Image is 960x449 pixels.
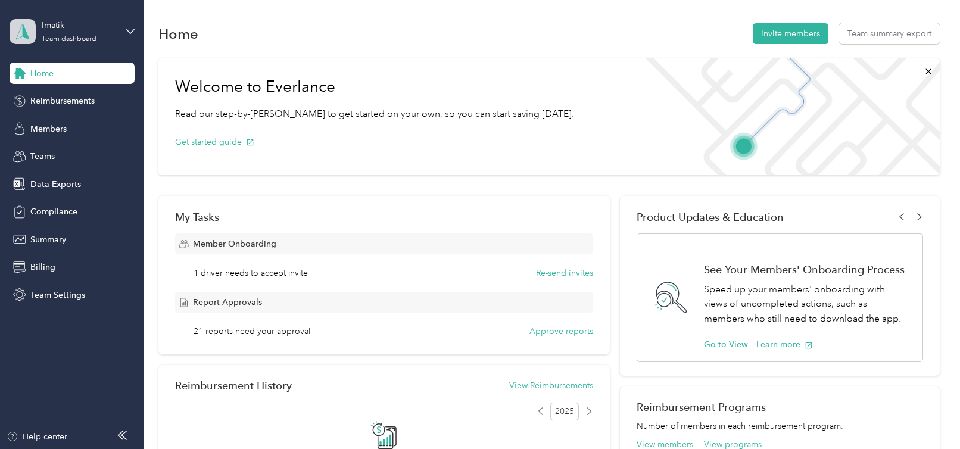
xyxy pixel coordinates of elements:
[756,338,813,351] button: Learn more
[536,267,593,279] button: Re-send invites
[30,233,66,246] span: Summary
[704,263,909,276] h1: See Your Members' Onboarding Process
[704,338,748,351] button: Go to View
[30,178,81,191] span: Data Exports
[175,211,593,223] div: My Tasks
[529,325,593,338] button: Approve reports
[194,267,308,279] span: 1 driver needs to accept invite
[193,296,262,308] span: Report Approvals
[175,77,574,96] h1: Welcome to Everlance
[175,136,254,148] button: Get started guide
[175,379,292,392] h2: Reimbursement History
[30,261,55,273] span: Billing
[30,289,85,301] span: Team Settings
[704,282,909,326] p: Speed up your members' onboarding with views of uncompleted actions, such as members who still ne...
[158,27,198,40] h1: Home
[175,107,574,121] p: Read our step-by-[PERSON_NAME] to get started on your own, so you can start saving [DATE].
[509,379,593,392] button: View Reimbursements
[637,401,922,413] h2: Reimbursement Programs
[839,23,940,44] button: Team summary export
[30,123,67,135] span: Members
[753,23,828,44] button: Invite members
[30,95,95,107] span: Reimbursements
[30,67,54,80] span: Home
[42,36,96,43] div: Team dashboard
[7,431,67,443] button: Help center
[42,19,116,32] div: Imatik
[550,403,579,420] span: 2025
[893,382,960,449] iframe: Everlance-gr Chat Button Frame
[634,58,939,175] img: Welcome to everlance
[637,420,922,432] p: Number of members in each reimbursement program.
[30,150,55,163] span: Teams
[193,238,276,250] span: Member Onboarding
[30,205,77,218] span: Compliance
[637,211,784,223] span: Product Updates & Education
[194,325,310,338] span: 21 reports need your approval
